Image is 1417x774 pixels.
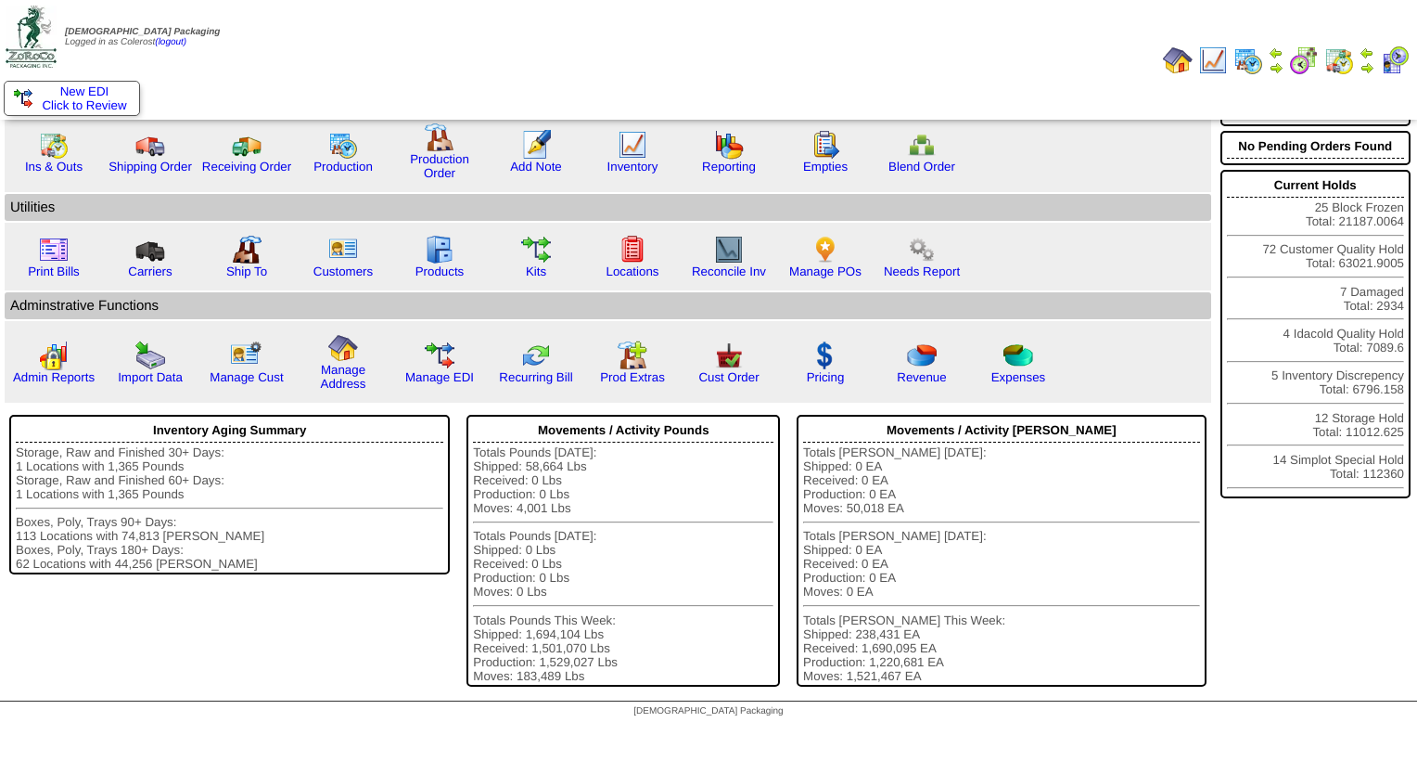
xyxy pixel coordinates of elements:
img: arrowleft.gif [1269,45,1283,60]
span: [DEMOGRAPHIC_DATA] Packaging [65,27,220,37]
img: managecust.png [230,341,264,370]
a: Shipping Order [109,160,192,174]
a: New EDI Click to Review [14,84,130,112]
img: network.png [907,130,937,160]
a: Production Order [410,152,469,180]
img: factory2.gif [232,235,262,264]
a: Pricing [807,370,845,384]
a: Recurring Bill [499,370,572,384]
img: workflow.gif [521,235,551,264]
div: Inventory Aging Summary [16,419,443,443]
div: Totals Pounds [DATE]: Shipped: 58,664 Lbs Received: 0 Lbs Production: 0 Lbs Moves: 4,001 Lbs Tota... [473,445,773,683]
div: Movements / Activity Pounds [473,419,773,443]
img: pie_chart.png [907,341,937,370]
img: line_graph.gif [1198,45,1228,75]
img: line_graph.gif [618,130,647,160]
img: arrowright.gif [1360,60,1374,75]
img: pie_chart2.png [1003,341,1033,370]
span: Click to Review [14,98,130,112]
img: edi.gif [425,341,454,370]
img: ediSmall.gif [14,89,32,108]
a: Expenses [991,370,1046,384]
img: prodextras.gif [618,341,647,370]
a: Products [415,264,465,278]
img: invoice2.gif [39,235,69,264]
a: Reporting [702,160,756,174]
a: Admin Reports [13,370,95,384]
img: calendarinout.gif [1324,45,1354,75]
img: graph.gif [714,130,744,160]
a: Prod Extras [600,370,665,384]
div: No Pending Orders Found [1227,135,1404,159]
img: po.png [811,235,840,264]
img: zoroco-logo-small.webp [6,6,57,68]
img: locations.gif [618,235,647,264]
div: 25 Block Frozen Total: 21187.0064 72 Customer Quality Hold Total: 63021.9005 7 Damaged Total: 293... [1220,170,1411,498]
a: Blend Order [888,160,955,174]
a: Revenue [897,370,946,384]
img: calendarprod.gif [328,130,358,160]
a: Print Bills [28,264,80,278]
img: workflow.png [907,235,937,264]
span: Logged in as Colerost [65,27,220,47]
img: orders.gif [521,130,551,160]
a: Locations [606,264,658,278]
a: Import Data [118,370,183,384]
a: Production [313,160,373,174]
a: Manage Address [321,363,366,391]
a: Customers [313,264,373,278]
img: home.gif [328,333,358,363]
a: Cust Order [698,370,759,384]
img: calendarcustomer.gif [1380,45,1410,75]
img: calendarprod.gif [1233,45,1263,75]
img: cabinet.gif [425,235,454,264]
img: truck2.gif [232,130,262,160]
a: Kits [526,264,546,278]
img: cust_order.png [714,341,744,370]
img: graph2.png [39,341,69,370]
a: Needs Report [884,264,960,278]
a: (logout) [155,37,186,47]
img: arrowleft.gif [1360,45,1374,60]
div: Totals [PERSON_NAME] [DATE]: Shipped: 0 EA Received: 0 EA Production: 0 EA Moves: 50,018 EA Total... [803,445,1199,683]
img: truck.gif [135,130,165,160]
a: Inventory [607,160,658,174]
a: Reconcile Inv [692,264,766,278]
a: Manage Cust [210,370,283,384]
img: factory.gif [425,123,454,152]
td: Utilities [5,194,1211,221]
img: calendarinout.gif [39,130,69,160]
div: Storage, Raw and Finished 30+ Days: 1 Locations with 1,365 Pounds Storage, Raw and Finished 60+ D... [16,445,443,571]
img: workorder.gif [811,130,840,160]
a: Add Note [510,160,562,174]
span: New EDI [60,84,109,98]
a: Receiving Order [202,160,291,174]
a: Manage POs [789,264,862,278]
img: reconcile.gif [521,341,551,370]
a: Carriers [128,264,172,278]
img: calendarblend.gif [1289,45,1319,75]
a: Ins & Outs [25,160,83,174]
img: line_graph2.gif [714,235,744,264]
img: home.gif [1163,45,1193,75]
div: Movements / Activity [PERSON_NAME] [803,419,1199,443]
a: Manage EDI [405,370,474,384]
img: customers.gif [328,235,358,264]
a: Ship To [226,264,267,278]
div: Current Holds [1227,174,1404,198]
img: import.gif [135,341,165,370]
td: Adminstrative Functions [5,292,1211,319]
img: arrowright.gif [1269,60,1283,75]
img: truck3.gif [135,235,165,264]
a: Empties [803,160,848,174]
span: [DEMOGRAPHIC_DATA] Packaging [633,706,783,716]
img: dollar.gif [811,341,840,370]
